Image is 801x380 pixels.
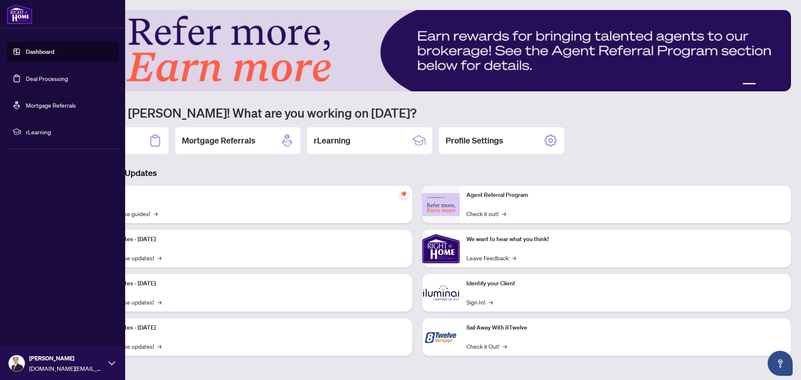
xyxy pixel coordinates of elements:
[88,235,406,244] p: Platform Updates - [DATE]
[26,48,54,55] a: Dashboard
[43,10,791,91] img: Slide 0
[766,83,769,86] button: 3
[773,83,776,86] button: 4
[466,279,784,288] p: Identify your Client
[43,105,791,121] h1: Welcome back [PERSON_NAME]! What are you working on [DATE]?
[157,253,161,262] span: →
[88,279,406,288] p: Platform Updates - [DATE]
[182,135,255,146] h2: Mortgage Referrals
[29,354,104,363] span: [PERSON_NAME]
[466,342,507,351] a: Check it Out!→
[466,253,516,262] a: Leave Feedback→
[314,135,350,146] h2: rLearning
[154,209,158,218] span: →
[489,297,493,307] span: →
[157,297,161,307] span: →
[422,318,460,356] img: Sail Away With 8Twelve
[399,189,409,199] span: pushpin
[88,323,406,332] p: Platform Updates - [DATE]
[466,209,506,218] a: Check it out!→
[466,235,784,244] p: We want to hear what you think!
[26,75,68,82] a: Deal Processing
[26,101,76,109] a: Mortgage Referrals
[446,135,503,146] h2: Profile Settings
[422,274,460,312] img: Identify your Client
[466,191,784,200] p: Agent Referral Program
[157,342,161,351] span: →
[26,127,113,136] span: rLearning
[768,351,793,376] button: Open asap
[466,323,784,332] p: Sail Away With 8Twelve
[7,4,33,24] img: logo
[466,297,493,307] a: Sign In!→
[422,193,460,216] img: Agent Referral Program
[503,342,507,351] span: →
[759,83,763,86] button: 2
[43,167,791,179] h3: Brokerage & Industry Updates
[779,83,783,86] button: 5
[743,83,756,86] button: 1
[9,355,25,371] img: Profile Icon
[29,364,104,373] span: [DOMAIN_NAME][EMAIL_ADDRESS][DOMAIN_NAME]
[88,191,406,200] p: Self-Help
[502,209,506,218] span: →
[512,253,516,262] span: →
[422,230,460,267] img: We want to hear what you think!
